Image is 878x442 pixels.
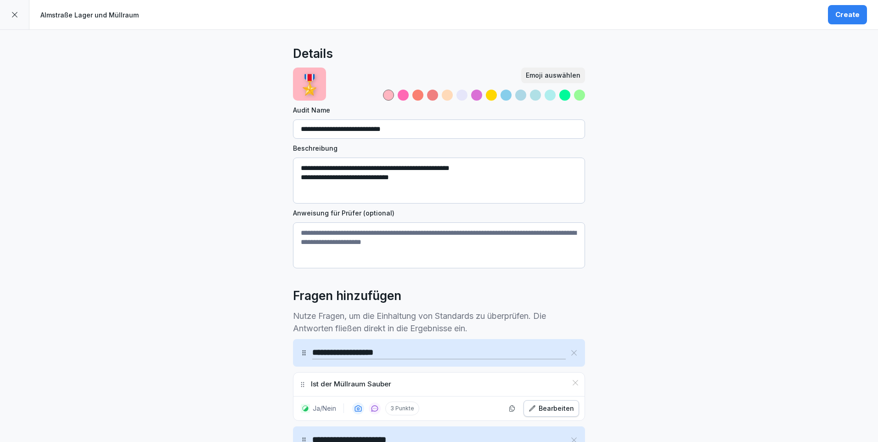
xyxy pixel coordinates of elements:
p: Almstraße Lager und Müllraum [40,10,139,20]
button: Create [828,5,867,24]
p: 🎖️ [298,70,321,99]
p: Ja/Nein [313,403,336,413]
button: Emoji auswählen [521,68,585,83]
div: Bearbeiten [529,403,574,414]
label: Anweisung für Prüfer (optional) [293,208,585,218]
p: Nutze Fragen, um die Einhaltung von Standards zu überprüfen. Die Antworten fließen direkt in die ... [293,310,585,334]
p: Ist der Müllraum Sauber [311,379,391,390]
label: Audit Name [293,105,585,115]
button: Bearbeiten [523,400,579,417]
label: Beschreibung [293,143,585,153]
h2: Fragen hinzufügen [293,287,401,305]
h2: Details [293,45,333,63]
p: 3 Punkte [385,402,419,415]
div: Create [835,10,860,20]
div: Emoji auswählen [526,70,580,80]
